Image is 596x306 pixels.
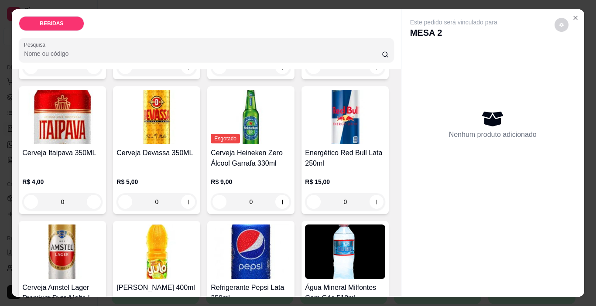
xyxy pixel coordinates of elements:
h4: Energético Red Bull Lata 250ml [305,148,385,169]
h4: [PERSON_NAME] 400ml [116,282,197,293]
h4: Refrigerante Pepsi Lata 350ml [211,282,291,303]
img: product-image [211,90,291,144]
button: increase-product-quantity [181,195,195,209]
span: Esgotado [211,134,240,143]
p: R$ 4,00 [22,177,103,186]
img: product-image [116,90,197,144]
input: Pesquisa [24,49,382,58]
img: product-image [116,224,197,279]
p: BEBIDAS [40,20,63,27]
h4: Cerveja Heineken Zero Álcool Garrafa 330ml [211,148,291,169]
button: increase-product-quantity [87,195,101,209]
button: decrease-product-quantity [24,195,38,209]
label: Pesquisa [24,41,48,48]
button: decrease-product-quantity [118,195,132,209]
p: R$ 5,00 [116,177,197,186]
button: increase-product-quantity [370,195,384,209]
img: product-image [305,90,385,144]
button: Close [569,11,582,25]
img: product-image [22,224,103,279]
p: R$ 9,00 [211,177,291,186]
h4: Cerveja Amstel Lager Premium Puro Malte Lata 350ml [22,282,103,303]
h4: Cerveja Devassa 350ML [116,148,197,158]
img: product-image [211,224,291,279]
button: decrease-product-quantity [307,195,321,209]
button: decrease-product-quantity [212,195,226,209]
img: product-image [305,224,385,279]
p: MESA 2 [410,27,497,39]
h4: Água Mineral Milfontes Com Gás 510ml [305,282,385,303]
img: product-image [22,90,103,144]
p: R$ 15,00 [305,177,385,186]
button: increase-product-quantity [275,195,289,209]
button: decrease-product-quantity [555,18,569,32]
p: Este pedido será vinculado para [410,18,497,27]
p: Nenhum produto adicionado [449,129,537,140]
h4: Cerveja Itaipava 350ML [22,148,103,158]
